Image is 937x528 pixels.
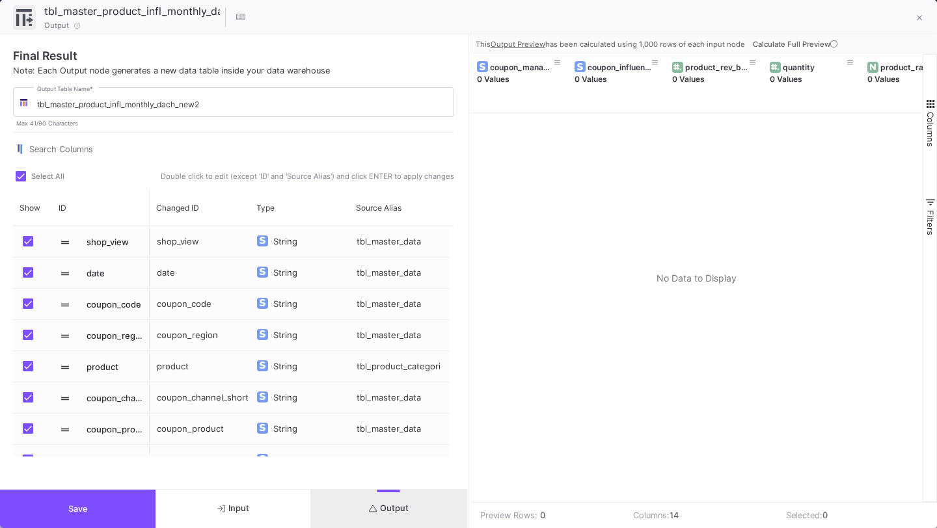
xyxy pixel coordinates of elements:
[150,320,250,350] div: coupon_region
[783,62,847,72] div: quantity
[670,510,679,520] b: 14
[349,257,449,288] div: tbl_master_data
[13,257,150,289] div: Press SPACE to select this row.
[273,351,303,382] div: String
[150,382,449,414] div: Press SPACE to select this row.
[217,503,249,513] span: Input
[13,414,150,445] div: Press SPACE to select this row.
[158,171,454,181] span: Double click to edit (except 'ID' and 'Source Alias') and click ENTER to apply changes
[150,414,449,445] div: Press SPACE to select this row.
[31,172,64,181] span: Select All
[87,414,143,445] span: coupon_product
[575,74,672,84] div: 0 Values
[256,203,275,213] span: Type
[13,144,26,155] img: columns.svg
[150,289,449,320] div: Press SPACE to select this row.
[87,445,143,476] span: product_category
[273,257,303,289] div: String
[59,203,66,213] span: ID
[150,445,449,476] div: Press SPACE to select this row.
[349,445,449,475] div: tbl_master_data
[16,120,78,127] mat-hint: Max 41/90 Characters
[68,504,88,514] span: Save
[20,203,40,213] span: Show
[491,40,545,49] u: Output Preview
[750,34,843,54] button: Calculate Full Preview
[150,257,250,288] div: date
[623,503,776,528] td: Columns:
[228,5,254,31] button: Hotkeys List
[150,445,250,475] div: product_category
[16,9,33,26] img: output-ui.svg
[29,144,454,155] input: Search for Name, Type, etc.
[369,503,409,513] span: Output
[150,351,449,382] div: Press SPACE to select this row.
[349,289,449,319] div: tbl_master_data
[150,289,250,319] div: coupon_code
[273,226,303,257] div: String
[13,351,150,382] div: Press SPACE to select this row.
[13,320,150,351] div: Press SPACE to select this row.
[13,47,454,64] div: Final Result
[770,74,867,84] div: 0 Values
[13,382,150,414] div: Press SPACE to select this row.
[685,62,750,72] div: product_rev_by_month_per_influencer
[540,509,545,521] b: 0
[150,382,250,413] div: coupon_channel_short
[150,226,449,257] div: Press SPACE to select this row.
[349,226,449,257] div: tbl_master_data
[87,258,143,289] span: date
[150,320,449,351] div: Press SPACE to select this row.
[156,203,199,213] span: Changed ID
[477,74,575,84] div: 0 Values
[87,383,143,414] span: coupon_channel_short
[753,40,840,49] span: Calculate Full Preview
[273,414,303,445] div: String
[87,227,143,257] span: shop_view
[13,226,150,257] div: Press SPACE to select this row.
[588,62,652,72] div: coupon_influencer
[349,320,449,350] div: tbl_master_data
[150,414,250,444] div: coupon_product
[480,509,537,521] div: Preview Rows:
[490,62,554,72] div: coupon_manager
[13,445,150,476] div: Press SPACE to select this row.
[925,112,936,147] span: Columns
[349,351,449,382] div: tbl_product_categori
[150,257,449,289] div: Press SPACE to select this row.
[44,20,69,31] span: Output
[41,3,223,20] input: Node Title...
[150,226,250,257] div: shop_view
[776,503,929,528] td: Selected:
[273,289,303,320] div: String
[311,490,467,528] button: Output
[87,352,143,382] span: product
[37,99,448,109] input: Output table name
[672,74,770,84] div: 0 Values
[156,490,311,528] button: Input
[822,510,828,520] b: 0
[150,351,250,382] div: product
[349,382,449,413] div: tbl_master_data
[19,98,29,107] img: Integration type child icon
[925,210,936,235] span: Filters
[273,320,303,351] div: String
[13,289,150,320] div: Press SPACE to select this row.
[13,64,454,77] p: Note: Each Output node generates a new data table inside your data warehouse
[87,321,143,351] span: coupon_region
[87,289,143,320] span: coupon_code
[356,203,401,213] span: Source Alias
[476,39,748,49] div: This has been calculated using 1,000 rows of each input node
[273,382,303,414] div: String
[349,414,449,444] div: tbl_master_data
